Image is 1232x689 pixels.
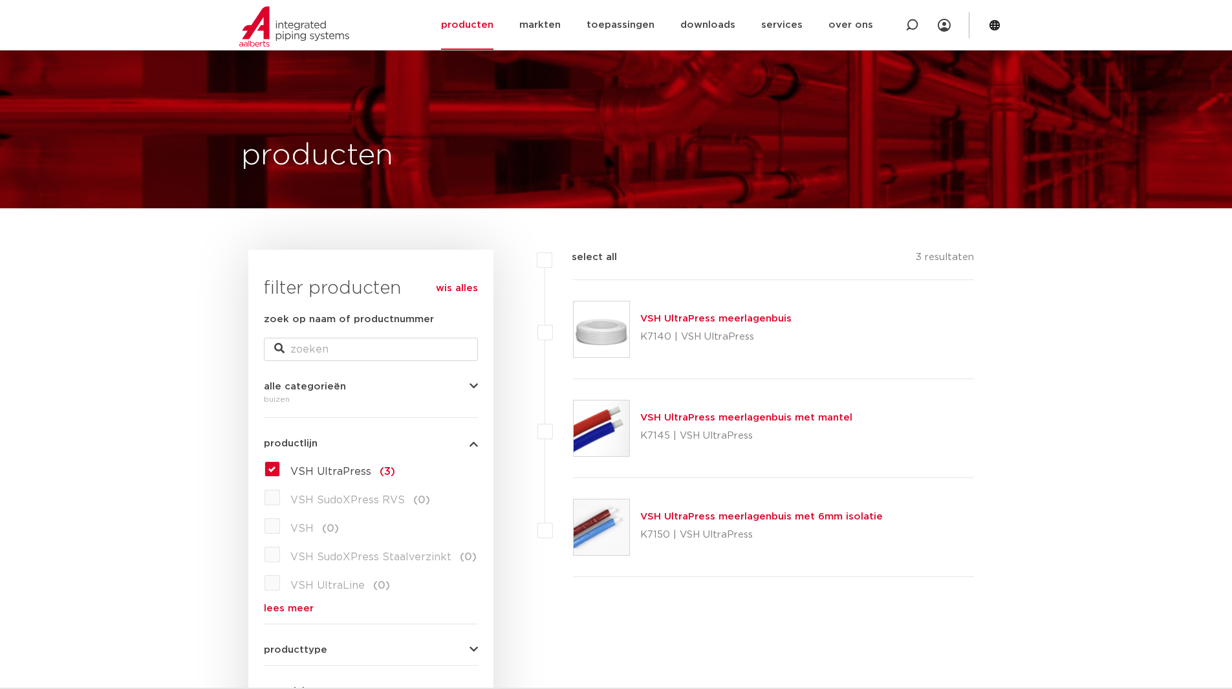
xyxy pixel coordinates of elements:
span: VSH UltraLine [290,580,365,591]
button: producttype [264,645,478,655]
img: Thumbnail for VSH UltraPress meerlagenbuis met 6mm isolatie [574,499,629,555]
a: lees meer [264,604,478,613]
h3: filter producten [264,276,478,301]
a: wis alles [436,281,478,296]
p: 3 resultaten [916,250,974,270]
a: VSH UltraPress meerlagenbuis [640,314,792,323]
h1: producten [241,135,393,177]
span: VSH SudoXPress RVS [290,495,405,505]
div: buizen [264,391,478,407]
div: my IPS [938,11,951,39]
span: (0) [373,580,390,591]
button: alle categorieën [264,382,478,391]
label: zoek op naam of productnummer [264,312,434,327]
span: (3) [380,466,395,477]
p: K7140 | VSH UltraPress [640,327,792,347]
a: VSH UltraPress meerlagenbuis met 6mm isolatie [640,512,883,521]
a: VSH UltraPress meerlagenbuis met mantel [640,413,852,422]
label: select all [552,250,617,265]
span: (0) [460,552,477,562]
p: K7150 | VSH UltraPress [640,525,883,545]
input: zoeken [264,338,478,361]
button: productlijn [264,439,478,448]
img: Thumbnail for VSH UltraPress meerlagenbuis met mantel [574,400,629,456]
span: alle categorieën [264,382,346,391]
span: productlijn [264,439,318,448]
span: VSH UltraPress [290,466,371,477]
span: (0) [413,495,430,505]
span: (0) [322,523,339,534]
span: producttype [264,645,327,655]
img: Thumbnail for VSH UltraPress meerlagenbuis [574,301,629,357]
span: VSH [290,523,314,534]
p: K7145 | VSH UltraPress [640,426,852,446]
span: VSH SudoXPress Staalverzinkt [290,552,451,562]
